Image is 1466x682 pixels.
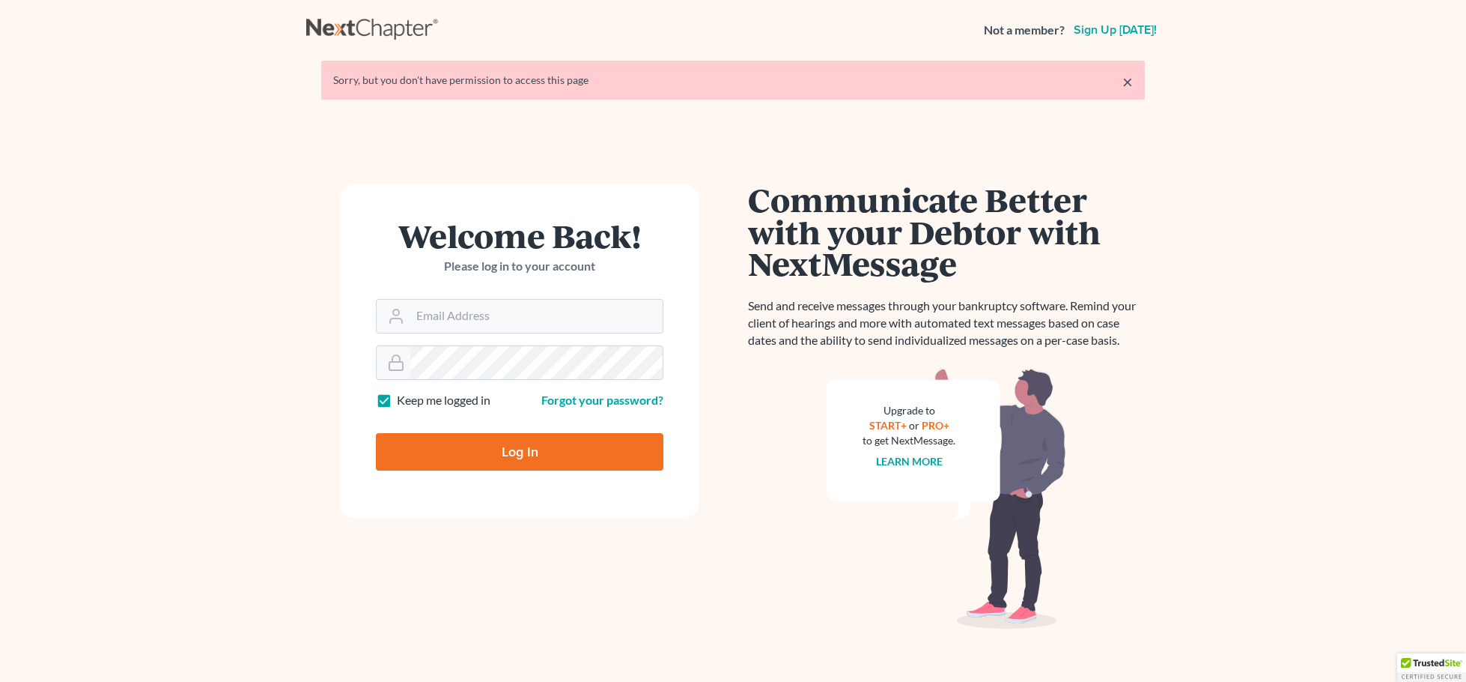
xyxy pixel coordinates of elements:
div: Upgrade to [863,403,955,418]
a: PRO+ [922,419,949,432]
a: Forgot your password? [541,393,663,407]
input: Email Address [410,300,663,333]
span: or [909,419,919,432]
img: nextmessage_bg-59042aed3d76b12b5cd301f8e5b87938c9018125f34e5fa2b7a6b67550977c72.svg [827,367,1066,630]
div: TrustedSite Certified [1397,654,1466,682]
div: to get NextMessage. [863,433,955,448]
a: Sign up [DATE]! [1071,24,1160,36]
strong: Not a member? [984,22,1065,39]
h1: Welcome Back! [376,220,663,252]
label: Keep me logged in [397,392,490,409]
a: × [1122,73,1133,91]
input: Log In [376,433,663,471]
a: Learn more [876,455,943,468]
p: Please log in to your account [376,258,663,275]
div: Sorry, but you don't have permission to access this page [333,73,1133,88]
a: START+ [869,419,907,432]
h1: Communicate Better with your Debtor with NextMessage [748,184,1145,280]
p: Send and receive messages through your bankruptcy software. Remind your client of hearings and mo... [748,298,1145,349]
